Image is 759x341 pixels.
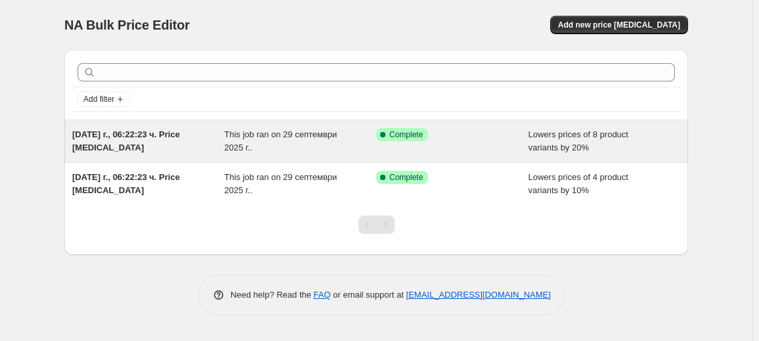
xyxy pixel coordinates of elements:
button: Add new price [MEDICAL_DATA] [550,16,688,34]
span: Add filter [83,94,114,104]
span: This job ran on 29 септември 2025 г.. [225,129,337,152]
span: Add new price [MEDICAL_DATA] [558,20,680,30]
span: [DATE] г., 06:22:23 ч. Price [MEDICAL_DATA] [72,129,180,152]
span: or email support at [331,290,406,300]
span: Lowers prices of 4 product variants by 10% [529,172,628,195]
span: Lowers prices of 8 product variants by 20% [529,129,628,152]
button: Add filter [77,91,130,107]
span: NA Bulk Price Editor [64,18,190,32]
a: [EMAIL_ADDRESS][DOMAIN_NAME] [406,290,551,300]
nav: Pagination [358,216,395,234]
span: [DATE] г., 06:22:23 ч. Price [MEDICAL_DATA] [72,172,180,195]
span: Need help? Read the [230,290,314,300]
span: Complete [389,129,423,140]
span: Complete [389,172,423,183]
span: This job ran on 29 септември 2025 г.. [225,172,337,195]
a: FAQ [314,290,331,300]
